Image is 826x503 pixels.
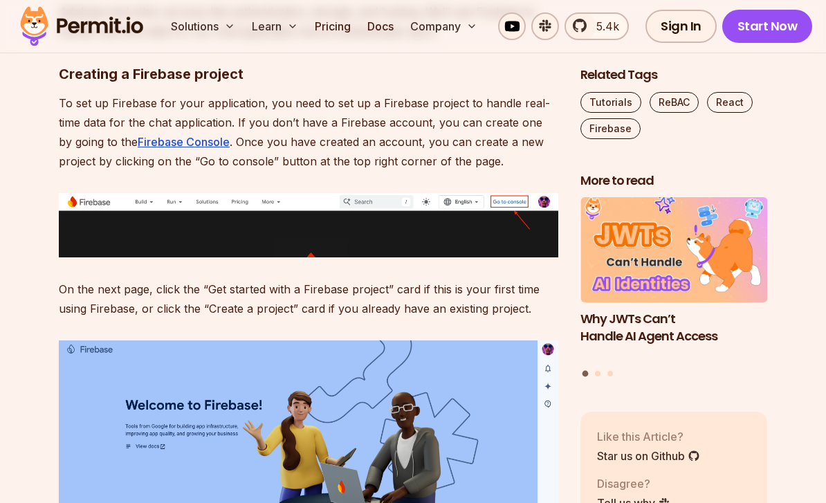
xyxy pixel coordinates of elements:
[597,428,700,445] p: Like this Article?
[59,93,558,171] p: To set up Firebase for your application, you need to set up a Firebase project to handle real-tim...
[59,280,558,318] p: On the next page, click the “Get started with a Firebase project” card if this is your first time...
[309,12,356,40] a: Pricing
[597,475,670,492] p: Disagree?
[246,12,304,40] button: Learn
[580,118,641,139] a: Firebase
[59,66,244,82] strong: Creating a Firebase project
[580,66,767,84] h2: Related Tags
[595,371,600,376] button: Go to slide 2
[14,3,149,50] img: Permit logo
[565,12,629,40] a: 5.4k
[580,198,767,379] div: Posts
[707,92,753,113] a: React
[580,198,767,303] img: Why JWTs Can’t Handle AI Agent Access
[580,198,767,363] a: Why JWTs Can’t Handle AI Agent AccessWhy JWTs Can’t Handle AI Agent Access
[580,198,767,363] li: 1 of 3
[722,10,813,43] a: Start Now
[645,10,717,43] a: Sign In
[362,12,399,40] a: Docs
[405,12,483,40] button: Company
[138,135,230,149] a: Firebase Console
[165,12,241,40] button: Solutions
[580,311,767,345] h3: Why JWTs Can’t Handle AI Agent Access
[580,92,641,113] a: Tutorials
[580,172,767,190] h2: More to read
[59,193,558,258] img: firebase 1.png
[607,371,613,376] button: Go to slide 3
[582,371,589,377] button: Go to slide 1
[650,92,699,113] a: ReBAC
[588,18,619,35] span: 5.4k
[597,448,700,464] a: Star us on Github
